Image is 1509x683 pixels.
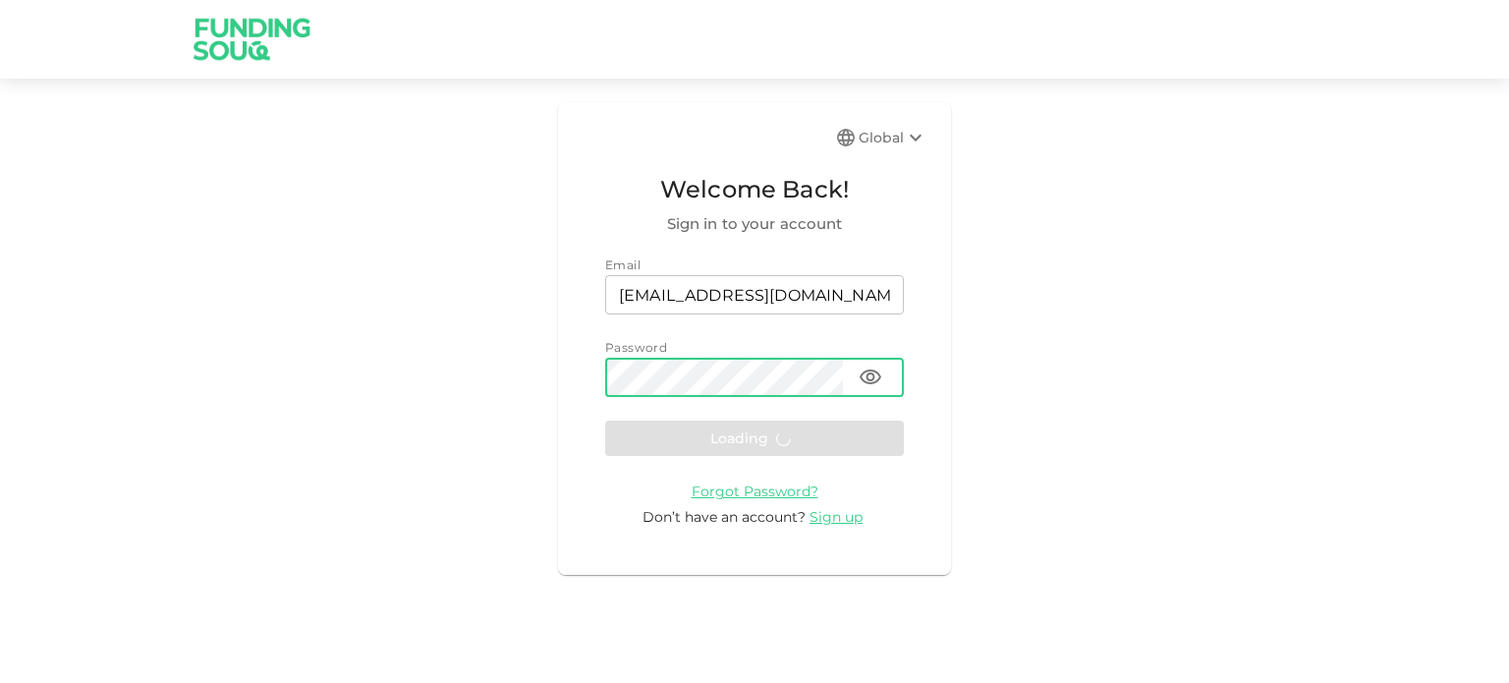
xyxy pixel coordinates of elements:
[605,212,904,236] span: Sign in to your account
[692,483,818,500] span: Forgot Password?
[692,482,818,500] a: Forgot Password?
[643,508,806,526] span: Don’t have an account?
[605,358,843,397] input: password
[605,340,667,355] span: Password
[605,171,904,208] span: Welcome Back!
[605,257,641,272] span: Email
[859,126,927,149] div: Global
[605,275,904,314] input: email
[810,508,863,526] span: Sign up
